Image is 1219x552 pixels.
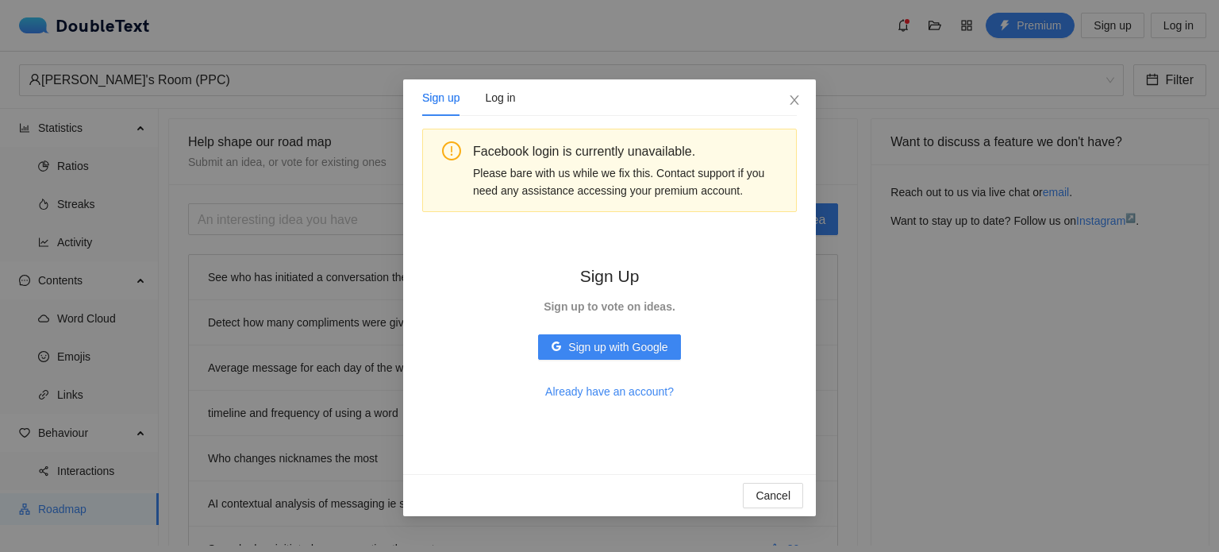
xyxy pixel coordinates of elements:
div: Sign up [422,89,460,106]
div: Facebook login is currently unavailable. [473,141,784,161]
span: Sign up with Google [568,338,667,356]
button: Already have an account? [533,379,686,404]
div: Please bare with us while we fix this. Contact support if you need any assistance accessing your ... [473,164,784,199]
button: googleSign up with Google [538,334,680,360]
h2: Sign Up [533,263,686,289]
button: Close [773,79,816,122]
span: Already have an account? [545,383,674,400]
button: Cancel [743,483,803,508]
span: Cancel [756,487,790,504]
span: exclamation-circle [442,141,461,160]
strong: Sign up to vote on ideas. [544,300,675,313]
span: google [551,341,562,353]
span: close [788,94,801,106]
div: Log in [485,89,515,106]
